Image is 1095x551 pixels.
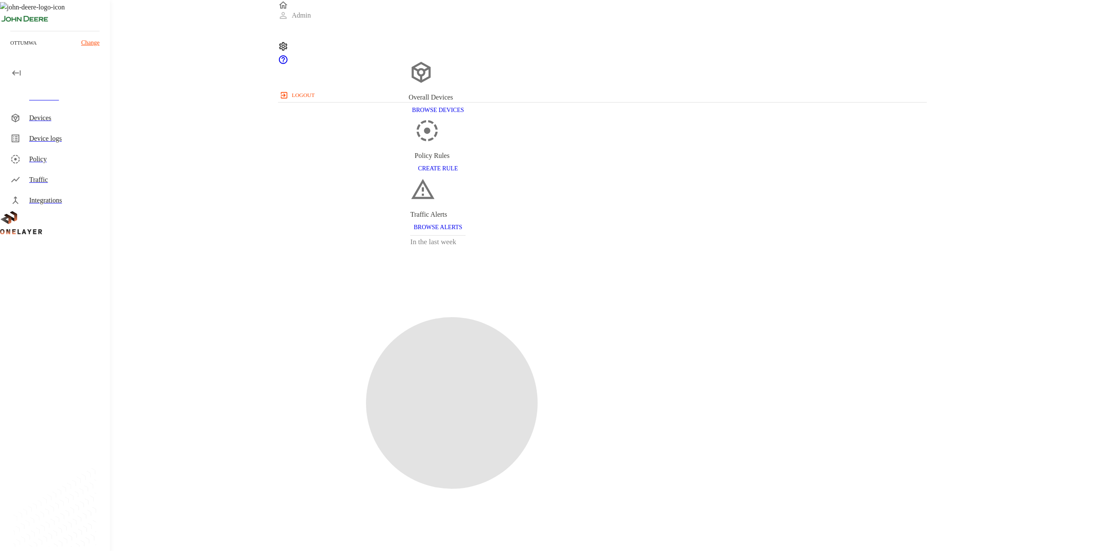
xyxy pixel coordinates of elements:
[408,106,467,113] a: BROWSE DEVICES
[278,59,288,66] a: onelayer-support
[408,103,467,118] button: BROWSE DEVICES
[410,236,466,248] h3: In the last week
[410,220,466,236] button: BROWSE ALERTS
[414,151,461,161] div: Policy Rules
[414,164,461,172] a: CREATE RULE
[278,59,288,66] span: Support Portal
[292,10,311,21] p: Admin
[410,223,466,230] a: BROWSE ALERTS
[410,209,466,220] div: Traffic Alerts
[278,88,927,102] a: logout
[414,161,461,177] button: CREATE RULE
[278,88,318,102] button: logout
